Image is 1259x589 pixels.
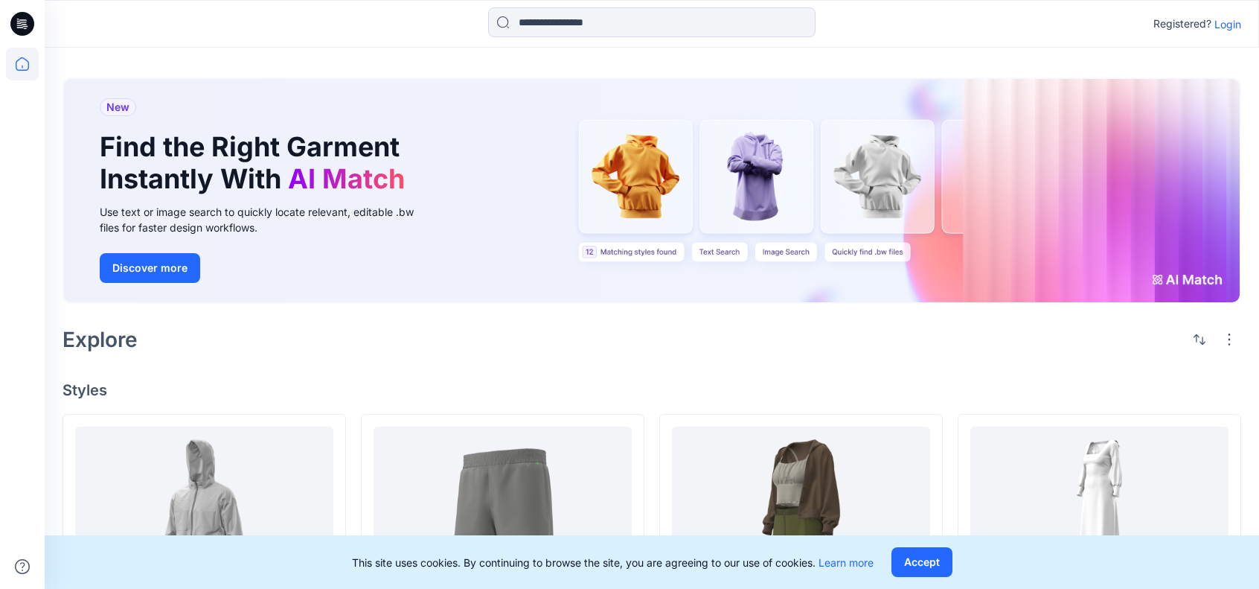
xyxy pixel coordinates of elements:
h1: Find the Right Garment Instantly With [100,131,412,195]
span: New [106,98,129,116]
p: Registered? [1153,15,1211,33]
p: Login [1214,16,1241,32]
button: Discover more [100,253,200,283]
a: Learn more [818,556,874,569]
h4: Styles [63,381,1241,399]
p: This site uses cookies. By continuing to browse the site, you are agreeing to our use of cookies. [352,555,874,570]
span: AI Match [288,162,405,195]
h2: Explore [63,328,138,351]
button: Accept [891,547,952,577]
div: Use text or image search to quickly locate relevant, editable .bw files for faster design workflows. [100,204,435,235]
